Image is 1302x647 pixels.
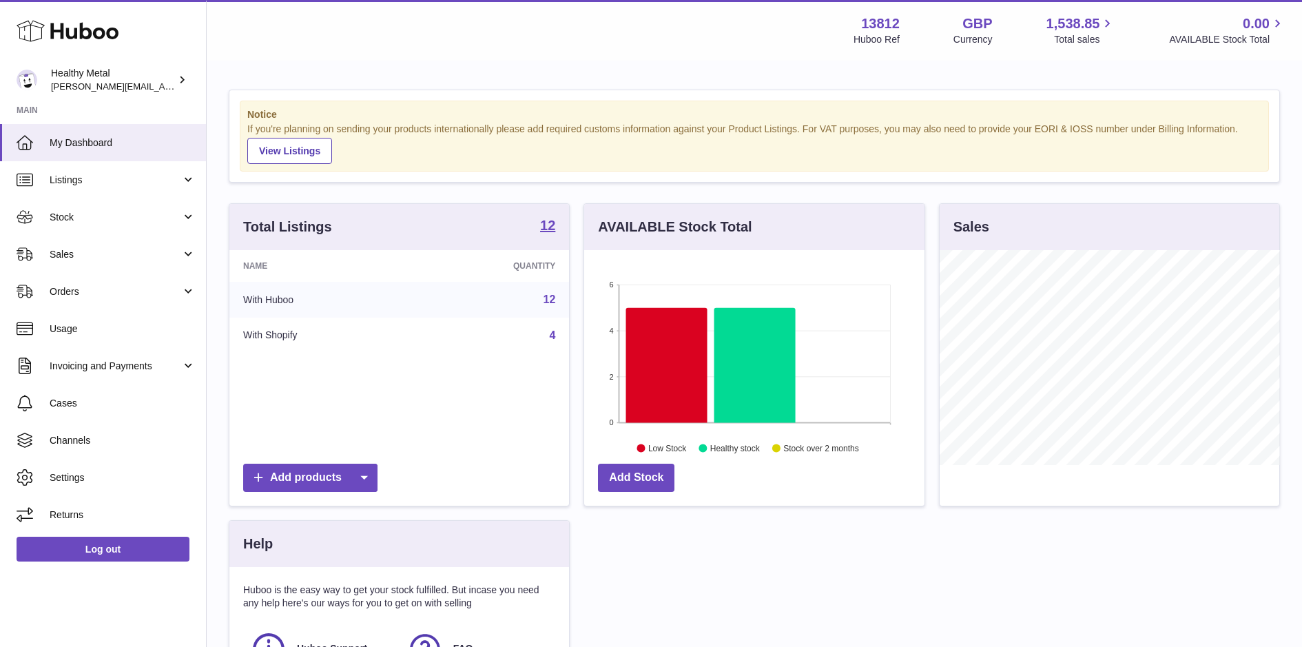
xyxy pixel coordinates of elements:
[598,218,752,236] h3: AVAILABLE Stock Total
[50,322,196,336] span: Usage
[17,70,37,90] img: jose@healthy-metal.com
[1243,14,1270,33] span: 0.00
[784,443,859,453] text: Stock over 2 months
[50,434,196,447] span: Channels
[50,248,181,261] span: Sales
[710,443,761,453] text: Healthy stock
[50,471,196,484] span: Settings
[243,535,273,553] h3: Help
[854,33,900,46] div: Huboo Ref
[1046,14,1116,46] a: 1,538.85 Total sales
[247,138,332,164] a: View Listings
[50,285,181,298] span: Orders
[50,211,181,224] span: Stock
[229,250,413,282] th: Name
[953,218,989,236] h3: Sales
[229,318,413,353] td: With Shopify
[1054,33,1115,46] span: Total sales
[861,14,900,33] strong: 13812
[962,14,992,33] strong: GBP
[598,464,674,492] a: Add Stock
[50,360,181,373] span: Invoicing and Payments
[50,397,196,410] span: Cases
[50,174,181,187] span: Listings
[610,280,614,289] text: 6
[953,33,993,46] div: Currency
[648,443,687,453] text: Low Stock
[247,123,1261,164] div: If you're planning on sending your products internationally please add required customs informati...
[1046,14,1100,33] span: 1,538.85
[549,329,555,341] a: 4
[50,509,196,522] span: Returns
[610,418,614,427] text: 0
[243,218,332,236] h3: Total Listings
[413,250,569,282] th: Quantity
[610,327,614,335] text: 4
[540,218,555,232] strong: 12
[50,136,196,150] span: My Dashboard
[51,81,276,92] span: [PERSON_NAME][EMAIL_ADDRESS][DOMAIN_NAME]
[610,372,614,380] text: 2
[1169,33,1285,46] span: AVAILABLE Stock Total
[51,67,175,93] div: Healthy Metal
[243,584,555,610] p: Huboo is the easy way to get your stock fulfilled. But incase you need any help here's our ways f...
[544,294,556,305] a: 12
[17,537,189,562] a: Log out
[540,218,555,235] a: 12
[247,108,1261,121] strong: Notice
[229,282,413,318] td: With Huboo
[1169,14,1285,46] a: 0.00 AVAILABLE Stock Total
[243,464,378,492] a: Add products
